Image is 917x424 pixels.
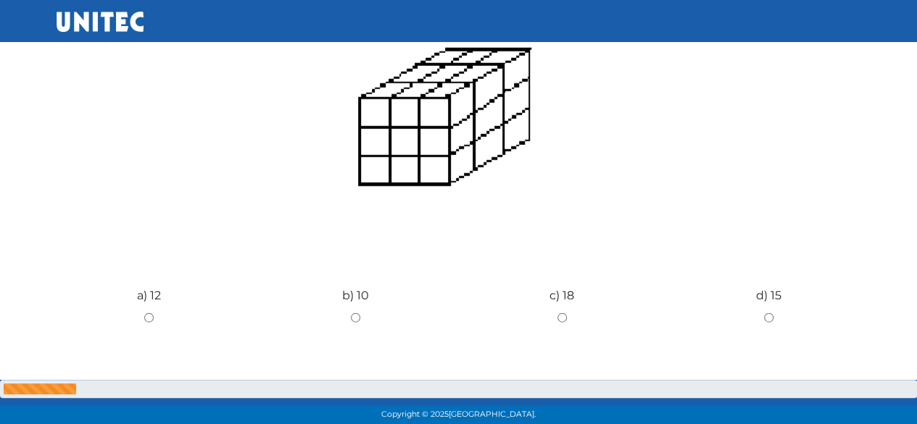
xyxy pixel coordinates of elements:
span: [GEOGRAPHIC_DATA]. [449,410,536,419]
label: a) 12 [137,287,161,304]
label: b) 10 [342,287,369,304]
label: ¿Cuántos fósforos debes agregar para formar seis cuadrados? [57,378,861,396]
label: d) 15 [756,287,781,304]
img: UNITEC [57,12,144,32]
label: c) 18 [549,287,574,304]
